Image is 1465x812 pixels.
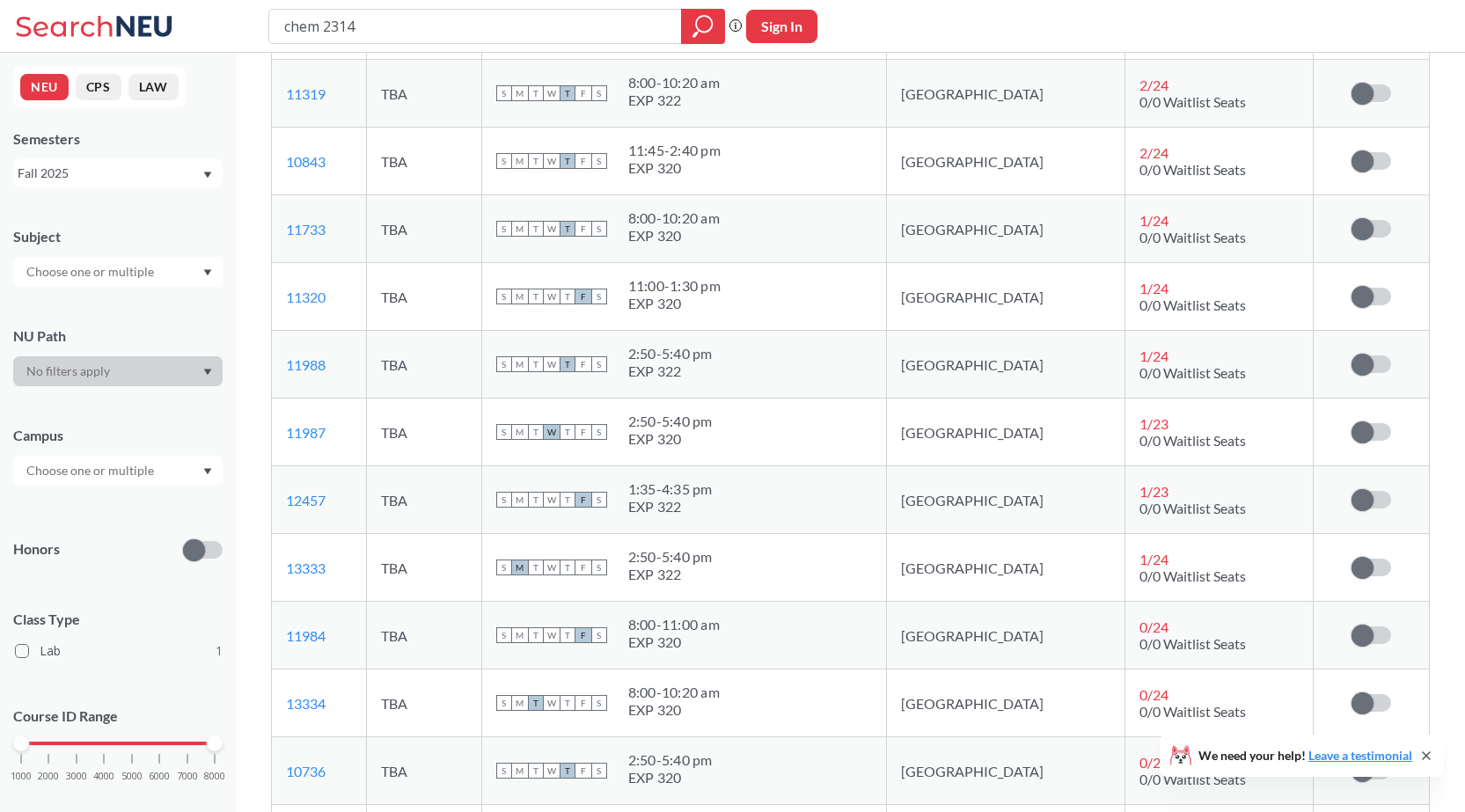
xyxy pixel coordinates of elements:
span: F [575,424,591,440]
div: EXP 320 [628,633,720,651]
div: 2:50 - 5:40 pm [628,548,713,566]
td: TBA [367,466,482,534]
span: 1 / 24 [1139,280,1168,296]
a: 11984 [286,627,326,644]
button: NEU [20,74,69,100]
td: [GEOGRAPHIC_DATA] [886,534,1124,602]
span: M [512,627,528,643]
span: F [575,356,591,372]
span: S [591,221,607,237]
span: 1 / 24 [1139,347,1168,364]
span: S [591,627,607,643]
span: T [528,424,544,440]
span: 0/0 Waitlist Seats [1139,500,1246,516]
div: EXP 320 [628,159,721,177]
span: 2 / 24 [1139,77,1168,93]
td: [GEOGRAPHIC_DATA] [886,128,1124,195]
div: 11:45 - 2:40 pm [628,142,721,159]
span: S [496,695,512,711]
span: T [560,289,575,304]
div: EXP 322 [628,498,713,516]
td: [GEOGRAPHIC_DATA] [886,331,1124,399]
span: F [575,289,591,304]
span: S [591,492,607,508]
div: 8:00 - 11:00 am [628,616,720,633]
a: 11987 [286,424,326,441]
span: T [560,153,575,169]
div: Semesters [13,129,223,149]
td: [GEOGRAPHIC_DATA] [886,466,1124,534]
td: [GEOGRAPHIC_DATA] [886,669,1124,737]
span: T [528,560,544,575]
div: magnifying glass [681,9,725,44]
div: EXP 322 [628,91,720,109]
span: S [496,356,512,372]
span: W [544,85,560,101]
span: 1 / 24 [1139,551,1168,567]
span: 0 / 23 [1139,754,1168,771]
span: T [560,356,575,372]
span: 0/0 Waitlist Seats [1139,567,1246,584]
td: [GEOGRAPHIC_DATA] [886,737,1124,805]
div: Campus [13,426,223,445]
a: 13333 [286,560,326,576]
span: S [591,763,607,779]
span: T [528,85,544,101]
span: 0 / 24 [1139,618,1168,635]
span: 0/0 Waitlist Seats [1139,635,1246,652]
span: M [512,560,528,575]
div: Subject [13,227,223,246]
div: EXP 320 [628,769,713,786]
a: 10736 [286,763,326,779]
div: 8:00 - 10:20 am [628,684,720,701]
span: T [560,763,575,779]
span: S [496,85,512,101]
span: 1000 [11,772,32,781]
span: M [512,424,528,440]
span: W [544,492,560,508]
td: [GEOGRAPHIC_DATA] [886,263,1124,331]
span: 0/0 Waitlist Seats [1139,93,1246,110]
div: EXP 322 [628,566,713,583]
span: F [575,492,591,508]
span: T [560,492,575,508]
a: 11319 [286,85,326,102]
div: 11:00 - 1:30 pm [628,277,721,295]
span: S [591,356,607,372]
svg: Dropdown arrow [203,269,212,276]
span: S [496,153,512,169]
span: M [512,221,528,237]
td: TBA [367,669,482,737]
span: S [496,492,512,508]
p: Course ID Range [13,706,223,727]
svg: Dropdown arrow [203,468,212,475]
span: Class Type [13,610,223,629]
span: F [575,560,591,575]
td: [GEOGRAPHIC_DATA] [886,60,1124,128]
span: W [544,221,560,237]
span: W [544,560,560,575]
input: Class, professor, course number, "phrase" [282,11,669,41]
p: Honors [13,539,60,560]
span: 0/0 Waitlist Seats [1139,161,1246,178]
span: 0/0 Waitlist Seats [1139,364,1246,381]
td: [GEOGRAPHIC_DATA] [886,399,1124,466]
span: 1 [216,641,223,661]
div: 2:50 - 5:40 pm [628,751,713,769]
span: S [496,289,512,304]
input: Choose one or multiple [18,261,165,282]
span: 0/0 Waitlist Seats [1139,296,1246,313]
span: W [544,763,560,779]
span: T [560,221,575,237]
a: 11988 [286,356,326,373]
div: EXP 320 [628,701,720,719]
td: TBA [367,195,482,263]
span: F [575,763,591,779]
div: Dropdown arrow [13,356,223,386]
td: TBA [367,331,482,399]
span: 1 / 23 [1139,415,1168,432]
span: T [560,424,575,440]
span: W [544,424,560,440]
span: S [591,695,607,711]
button: Sign In [746,10,817,43]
